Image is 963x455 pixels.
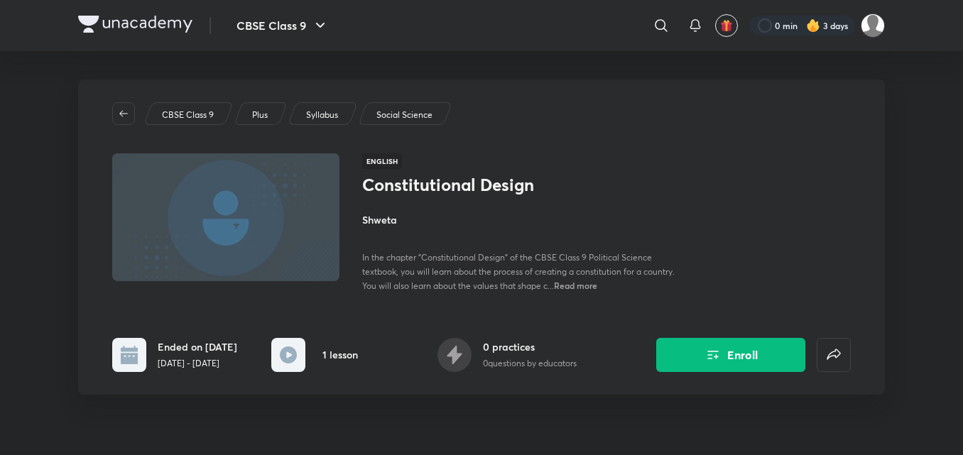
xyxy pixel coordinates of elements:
[250,109,271,121] a: Plus
[362,252,675,291] span: In the chapter "Constitutional Design" of the CBSE Class 9 Political Science textbook, you will l...
[806,18,820,33] img: streak
[160,109,217,121] a: CBSE Class 9
[252,109,268,121] p: Plus
[78,16,192,36] a: Company Logo
[362,212,680,227] h4: Shweta
[306,109,338,121] p: Syllabus
[228,11,337,40] button: CBSE Class 9
[304,109,341,121] a: Syllabus
[483,357,577,370] p: 0 questions by educators
[483,339,577,354] h6: 0 practices
[656,338,805,372] button: Enroll
[158,339,237,354] h6: Ended on [DATE]
[720,19,733,32] img: avatar
[362,153,402,169] span: English
[362,175,594,195] h1: Constitutional Design
[162,109,214,121] p: CBSE Class 9
[817,338,851,372] button: false
[322,347,358,362] h6: 1 lesson
[78,16,192,33] img: Company Logo
[861,13,885,38] img: Manyu
[554,280,597,291] span: Read more
[374,109,435,121] a: Social Science
[158,357,237,370] p: [DATE] - [DATE]
[376,109,432,121] p: Social Science
[110,152,342,283] img: Thumbnail
[715,14,738,37] button: avatar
